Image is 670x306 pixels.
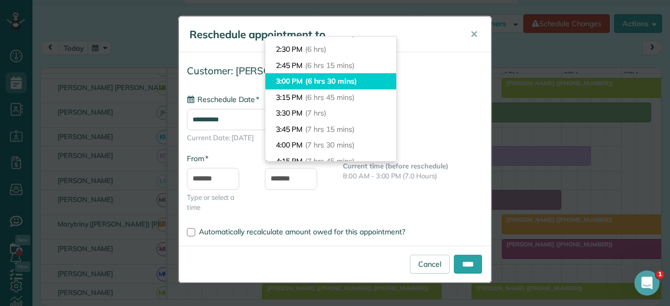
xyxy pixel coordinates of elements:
[343,171,483,181] p: 8:00 AM - 3:00 PM (7.0 Hours)
[343,162,449,170] b: Current time (before reschedule)
[187,133,483,143] span: Current Date: [DATE]
[265,41,396,58] li: 2:30 PM
[305,61,354,70] span: (6 hrs 15 mins)
[634,270,660,296] iframe: Intercom live chat
[305,76,356,86] span: (6 hrs 30 mins)
[187,94,259,105] label: Reschedule Date
[265,89,396,106] li: 3:15 PM
[265,121,396,138] li: 3:45 PM
[187,153,208,164] label: From
[305,124,354,134] span: (7 hrs 15 mins)
[187,65,483,76] h4: Customer: [PERSON_NAME]
[265,137,396,153] li: 4:00 PM
[187,192,249,212] span: Type or select a time
[305,44,326,54] span: (6 hrs)
[305,93,354,102] span: (6 hrs 45 mins)
[199,227,405,236] span: Automatically recalculate amount owed for this appointment?
[305,29,354,38] span: (5 hrs 45 mins)
[189,27,455,42] h5: Reschedule appointment to...
[265,73,396,89] li: 3:00 PM
[410,255,450,274] a: Cancel
[656,270,664,279] span: 1
[265,105,396,121] li: 3:30 PM
[470,28,478,40] span: ✕
[305,156,354,166] span: (7 hrs 45 mins)
[265,153,396,169] li: 4:15 PM
[305,108,326,118] span: (7 hrs)
[265,58,396,74] li: 2:45 PM
[305,140,354,150] span: (7 hrs 30 mins)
